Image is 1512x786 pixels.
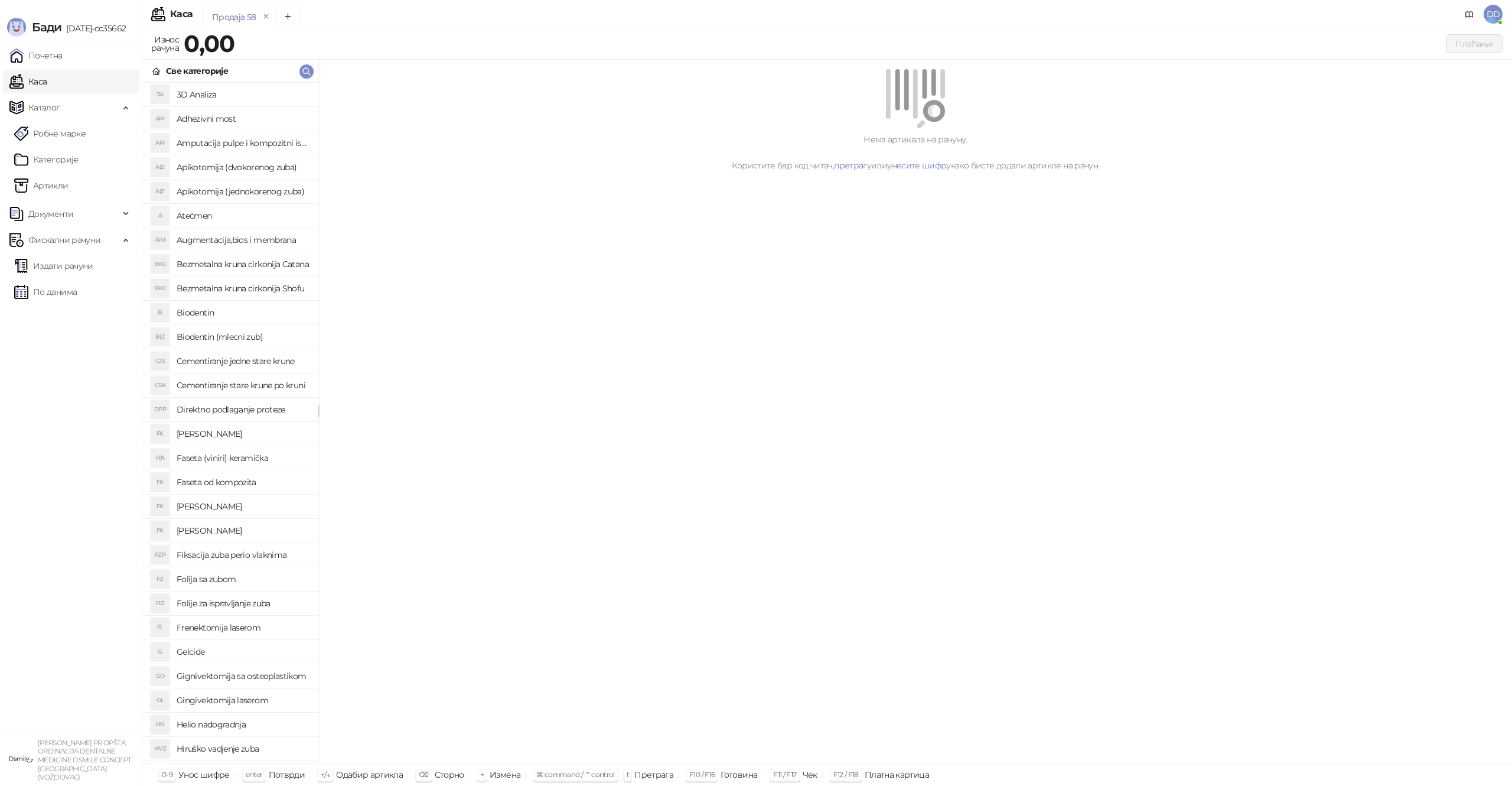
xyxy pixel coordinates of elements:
[151,134,170,152] div: API
[276,5,299,28] button: Add tab
[419,770,428,779] span: ⌫
[321,770,330,779] span: ↑/↓
[177,715,309,734] h4: Helio nadogradnja
[803,767,817,782] div: Чек
[184,29,234,58] strong: 0,00
[151,521,170,540] div: FK
[177,497,309,516] h4: [PERSON_NAME]
[1446,34,1503,53] button: Плаћање
[1460,5,1479,24] a: Документација
[333,133,1498,172] div: Нема артикала на рачуну. Користите бар код читач, или како бисте додали артикле на рачун.
[178,767,230,782] div: Унос шифре
[151,230,170,249] div: AIM
[177,85,309,104] h4: 3D Analiza
[480,770,484,779] span: +
[177,182,309,201] h4: Apikotomija (jednokorenog zuba)
[7,18,26,37] img: Logo
[177,255,309,274] h4: Bezmetalna kruna cirkonija Catana
[336,767,403,782] div: Одабир артикла
[151,376,170,395] div: CSK
[149,32,181,56] div: Износ рачуна
[212,11,256,24] div: Продаја 58
[9,748,33,771] img: 64x64-companyLogo-1dc69ecd-cf69-414d-b06f-ef92a12a082b.jpeg
[162,770,172,779] span: 0-9
[177,570,309,589] h4: Folija sa zubom
[177,279,309,298] h4: Bezmetalna kruna cirkonija Shofu
[14,254,93,278] a: Издати рачуни
[151,182,170,201] div: A(Z
[14,280,77,304] a: По данима
[177,303,309,322] h4: Biodentin
[773,770,796,779] span: F11 / F17
[151,158,170,177] div: A(Z
[721,767,757,782] div: Готовина
[170,9,193,19] div: Каса
[689,770,715,779] span: F10 / F16
[151,642,170,661] div: G
[151,424,170,443] div: FK
[177,230,309,249] h4: Augmentacija,bios i membrana
[9,44,63,67] a: Почетна
[490,767,520,782] div: Измена
[177,134,309,152] h4: Amputacija pulpe i kompozitni ispun
[28,202,73,226] span: Документи
[38,739,131,782] small: [PERSON_NAME] PR OPŠTA ORDINACIJA DENTALNE MEDICINE DSMILE CONCEPT [GEOGRAPHIC_DATA] (VOŽDOVAC)
[177,109,309,128] h4: Adhezivni most
[151,667,170,686] div: GO
[151,327,170,346] div: B(Z
[32,20,61,34] span: Бади
[246,770,263,779] span: enter
[151,739,170,758] div: HVZ
[177,691,309,710] h4: Gingivektomija laserom
[887,160,951,171] a: унесите шифру
[177,449,309,467] h4: Faseta (viniri) keramička
[177,667,309,686] h4: Gignivektomija sa osteoplastikom
[151,255,170,274] div: BKC
[177,327,309,346] h4: Biodentin (mlecni zub)
[177,642,309,661] h4: Gelcide
[28,228,100,252] span: Фискални рачуни
[269,767,305,782] div: Потврди
[259,12,274,22] button: remove
[536,770,615,779] span: ⌘ command / ⌃ control
[151,691,170,710] div: GL
[177,594,309,613] h4: Folije za ispravljanje zuba
[177,521,309,540] h4: [PERSON_NAME]
[14,148,79,171] a: Категорије
[151,206,170,225] div: A
[151,352,170,371] div: CJS
[177,545,309,564] h4: Fiksacija zuba perio vlaknima
[177,376,309,395] h4: Cementiranje stare krune po kruni
[177,352,309,371] h4: Cementiranje jedne stare krune
[151,279,170,298] div: BKC
[61,23,126,34] span: [DATE]-cc35662
[627,770,628,779] span: f
[833,770,859,779] span: F12 / F18
[166,64,228,77] div: Све категорије
[151,449,170,467] div: F(K
[865,767,929,782] div: Платна картица
[177,424,309,443] h4: [PERSON_NAME]
[142,83,318,763] div: grid
[14,122,86,145] a: Робне марке
[634,767,673,782] div: Претрага
[435,767,464,782] div: Сторно
[151,594,170,613] div: FIZ
[151,400,170,419] div: DPP
[1484,5,1503,24] span: DD
[177,400,309,419] h4: Direktno podlaganje proteze
[151,715,170,734] div: HN
[151,473,170,492] div: FK
[14,174,69,197] a: ArtikliАртикли
[177,618,309,637] h4: Frenektomija laserom
[177,158,309,177] h4: Apikotomija (dvokorenog zuba)
[177,206,309,225] h4: Atečmen
[151,85,170,104] div: 3A
[177,473,309,492] h4: Faseta od kompozita
[151,570,170,589] div: FZ
[151,497,170,516] div: FK
[177,739,309,758] h4: Hiruško vadjenje zuba
[151,618,170,637] div: FL
[151,545,170,564] div: FZP
[28,96,60,119] span: Каталог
